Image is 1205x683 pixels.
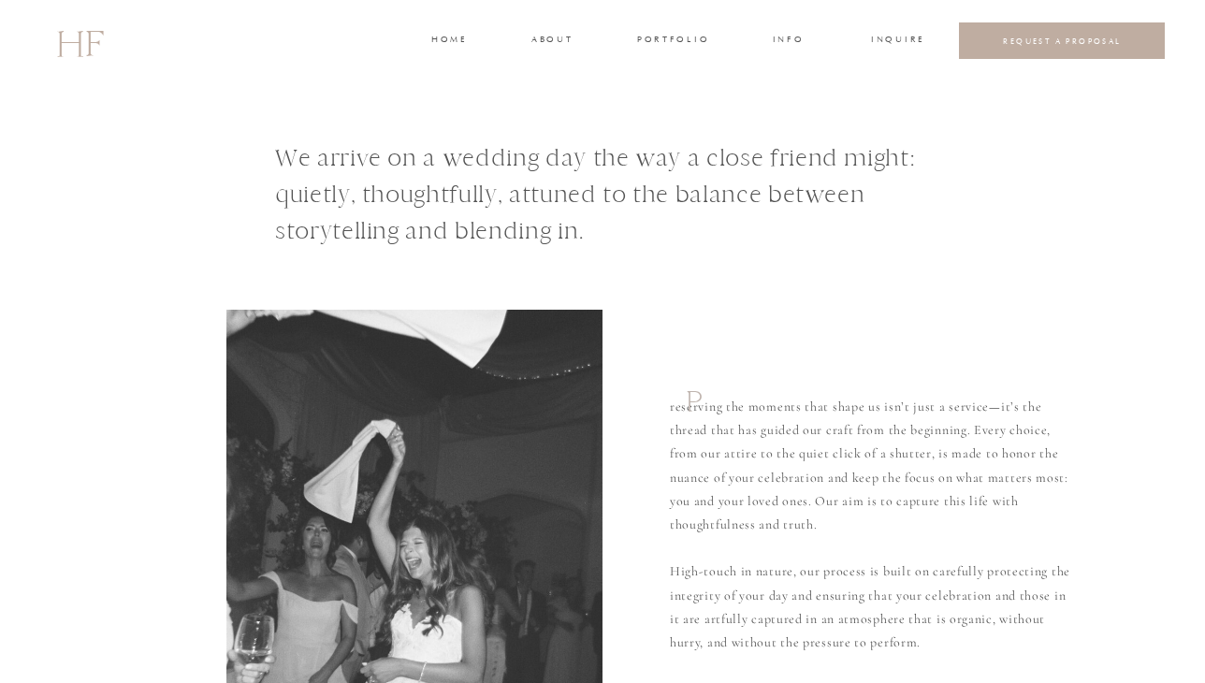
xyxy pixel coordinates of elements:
[974,36,1151,46] a: REQUEST A PROPOSAL
[56,14,103,68] a: HF
[670,395,1077,653] p: reserving the moments that shape us isn’t just a service—it’s the thread that has guided our craf...
[771,33,806,50] a: INFO
[431,33,466,50] a: home
[871,33,922,50] a: INQUIRE
[275,139,972,256] h1: We arrive on a wedding day the way a close friend might: quietly, thoughtfully, attuned to the ba...
[531,33,571,50] a: about
[686,383,713,433] h1: P
[637,33,707,50] a: portfolio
